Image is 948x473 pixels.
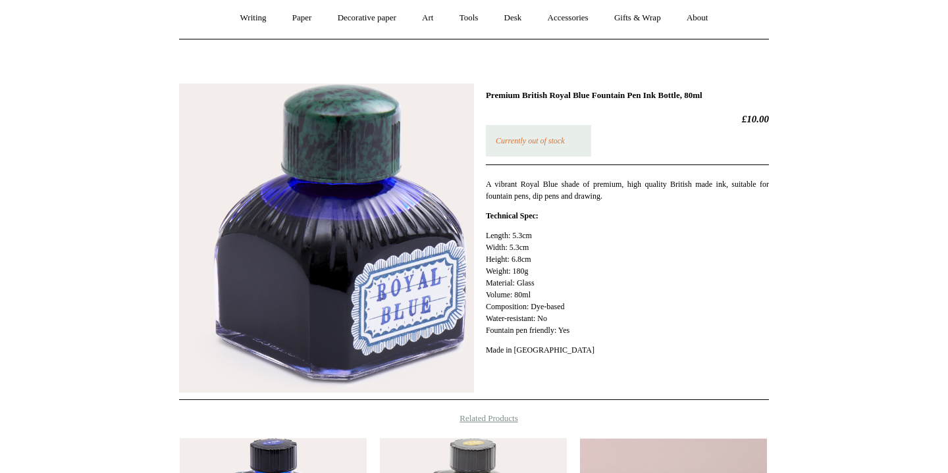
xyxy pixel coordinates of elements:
a: Art [410,1,445,36]
a: Tools [448,1,490,36]
a: Accessories [536,1,600,36]
p: A vibrant Royal Blue shade of premium, high quality British made ink, suitable for fountain pens,... [486,178,769,202]
a: Decorative paper [326,1,408,36]
h1: Premium British Royal Blue Fountain Pen Ink Bottle, 80ml [486,90,769,101]
a: Writing [228,1,278,36]
p: Made in [GEOGRAPHIC_DATA] [486,344,769,356]
a: Paper [280,1,324,36]
a: Gifts & Wrap [602,1,673,36]
a: Desk [492,1,534,36]
strong: Technical Spec: [486,211,539,220]
p: Length: 5.3cm Width: 5.3cm Height: 6.8cm Weight: 180g Material: Glass Volume: 80ml Composition: D... [486,230,769,336]
em: Currently out of stock [496,136,565,145]
h4: Related Products [145,413,803,424]
h2: £10.00 [486,113,769,125]
img: Premium British Royal Blue Fountain Pen Ink Bottle, 80ml [179,84,474,393]
a: About [675,1,720,36]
